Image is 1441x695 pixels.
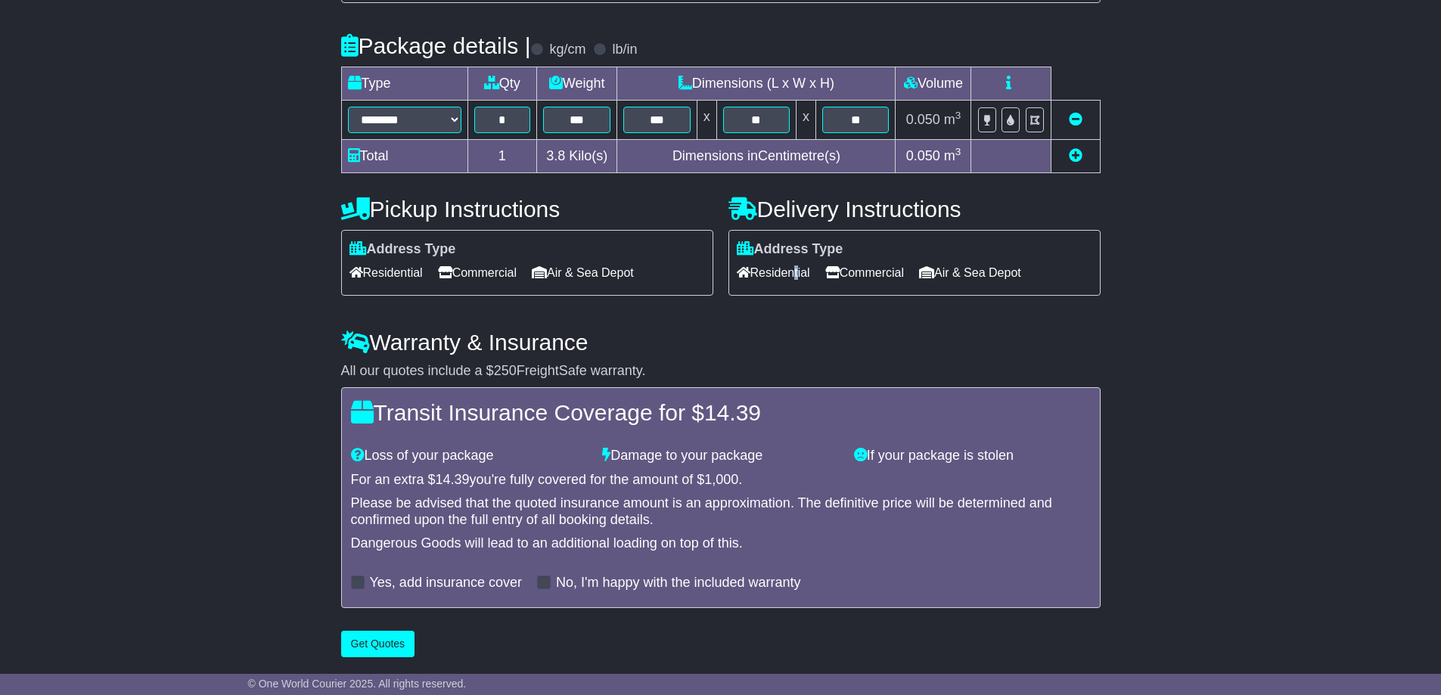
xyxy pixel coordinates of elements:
td: x [697,100,716,139]
td: Weight [537,67,617,100]
td: Type [341,67,467,100]
a: Remove this item [1069,112,1082,127]
sup: 3 [955,110,961,121]
span: © One World Courier 2025. All rights reserved. [248,678,467,690]
span: Air & Sea Depot [919,261,1021,284]
a: Add new item [1069,148,1082,163]
span: 250 [494,363,517,378]
div: Loss of your package [343,448,595,464]
td: Kilo(s) [537,139,617,172]
label: Address Type [737,241,843,258]
span: m [944,148,961,163]
h4: Transit Insurance Coverage for $ [351,400,1091,425]
span: Commercial [438,261,517,284]
span: 1,000 [704,472,738,487]
span: Residential [349,261,423,284]
sup: 3 [955,146,961,157]
label: Yes, add insurance cover [370,575,522,591]
td: 1 [467,139,537,172]
label: Address Type [349,241,456,258]
div: All our quotes include a $ FreightSafe warranty. [341,363,1101,380]
span: 0.050 [906,148,940,163]
div: Damage to your package [595,448,846,464]
td: Total [341,139,467,172]
label: No, I'm happy with the included warranty [556,575,801,591]
span: m [944,112,961,127]
div: If your package is stolen [846,448,1098,464]
span: Residential [737,261,810,284]
span: Commercial [825,261,904,284]
label: lb/in [612,42,637,58]
td: Dimensions (L x W x H) [617,67,896,100]
h4: Warranty & Insurance [341,330,1101,355]
div: For an extra $ you're fully covered for the amount of $ . [351,472,1091,489]
div: Please be advised that the quoted insurance amount is an approximation. The definitive price will... [351,495,1091,528]
h4: Package details | [341,33,531,58]
td: Volume [896,67,971,100]
span: 0.050 [906,112,940,127]
label: kg/cm [549,42,585,58]
td: Dimensions in Centimetre(s) [617,139,896,172]
span: 14.39 [704,400,761,425]
button: Get Quotes [341,631,415,657]
div: Dangerous Goods will lead to an additional loading on top of this. [351,535,1091,552]
td: Qty [467,67,537,100]
td: x [797,100,816,139]
span: 3.8 [546,148,565,163]
span: Air & Sea Depot [532,261,634,284]
span: 14.39 [436,472,470,487]
h4: Pickup Instructions [341,197,713,222]
h4: Delivery Instructions [728,197,1101,222]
